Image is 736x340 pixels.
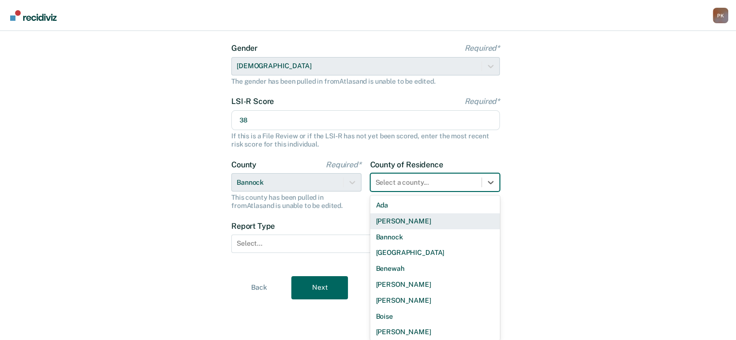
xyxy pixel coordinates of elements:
div: P K [713,8,728,23]
label: Gender [231,44,500,53]
div: [PERSON_NAME] [370,213,500,229]
div: [PERSON_NAME] [370,293,500,309]
label: Report Type [231,222,500,231]
div: [PERSON_NAME] [370,277,500,293]
div: Ada [370,197,500,213]
label: LSI-R Score [231,97,500,106]
span: Required* [326,160,361,169]
img: Recidiviz [10,10,57,21]
button: Back [231,276,287,299]
div: The gender has been pulled in from Atlas and is unable to be edited. [231,77,500,86]
div: If this is a File Review or if the LSI-R has not yet been scored, enter the most recent risk scor... [231,132,500,148]
label: County of Residence [370,160,500,169]
button: Profile dropdown button [713,8,728,23]
span: Required* [464,44,500,53]
div: This county has been pulled in from Atlas and is unable to be edited. [231,193,361,210]
div: Boise [370,309,500,325]
div: [GEOGRAPHIC_DATA] [370,245,500,261]
label: County [231,160,361,169]
span: Required* [464,97,500,106]
div: Bannock [370,229,500,245]
div: Benewah [370,261,500,277]
button: Next [291,276,348,299]
div: [PERSON_NAME] [370,324,500,340]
